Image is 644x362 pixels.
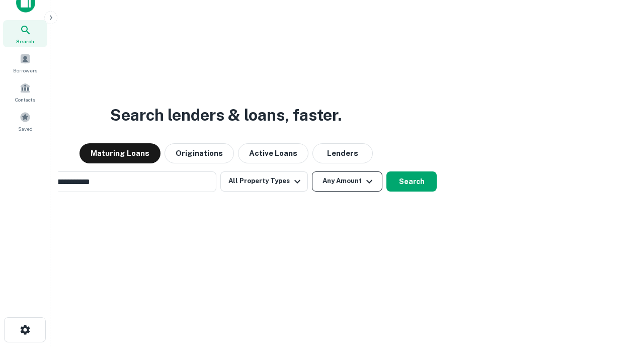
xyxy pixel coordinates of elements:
a: Contacts [3,78,47,106]
span: Search [16,37,34,45]
a: Search [3,20,47,47]
button: Maturing Loans [79,143,160,163]
a: Borrowers [3,49,47,76]
button: All Property Types [220,171,308,192]
h3: Search lenders & loans, faster. [110,103,342,127]
button: Any Amount [312,171,382,192]
button: Search [386,171,437,192]
button: Originations [165,143,234,163]
span: Borrowers [13,66,37,74]
span: Saved [18,125,33,133]
button: Active Loans [238,143,308,163]
button: Lenders [312,143,373,163]
iframe: Chat Widget [594,282,644,330]
a: Saved [3,108,47,135]
span: Contacts [15,96,35,104]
